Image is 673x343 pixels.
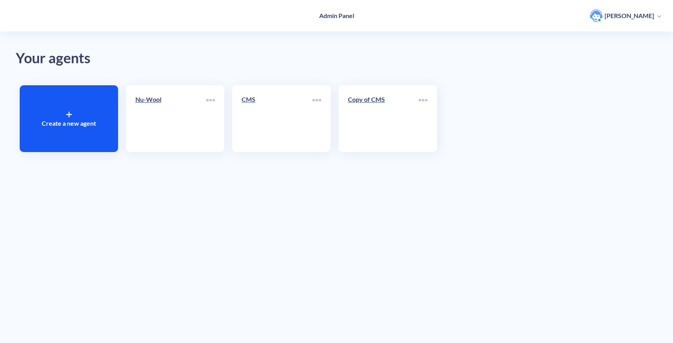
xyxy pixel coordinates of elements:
p: [PERSON_NAME] [605,11,654,20]
p: Nu-Wool [135,95,206,104]
h4: Admin Panel [319,12,354,19]
p: Create a new agent [42,119,96,128]
p: CMS [242,95,312,104]
button: user photo[PERSON_NAME] [586,9,665,23]
a: Copy of CMS [348,95,419,143]
a: CMS [242,95,312,143]
p: Copy of CMS [348,95,419,104]
div: Your agents [16,47,657,70]
img: user photo [590,9,603,22]
a: Nu-Wool [135,95,206,143]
